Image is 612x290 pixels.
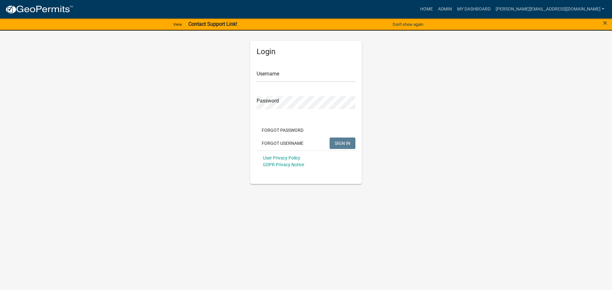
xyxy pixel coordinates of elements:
[263,162,304,167] a: GDPR Privacy Notice
[603,19,607,27] button: Close
[257,124,309,136] button: Forgot Password
[493,3,607,15] a: [PERSON_NAME][EMAIL_ADDRESS][DOMAIN_NAME]
[257,138,309,149] button: Forgot Username
[418,3,435,15] a: Home
[257,47,355,56] h5: Login
[171,19,185,30] a: View
[455,3,493,15] a: My Dashboard
[390,19,426,30] button: Don't show again
[435,3,455,15] a: Admin
[603,18,607,27] span: ×
[188,21,237,27] strong: Contact Support Link!
[330,138,355,149] button: SIGN IN
[335,140,350,145] span: SIGN IN
[263,155,300,160] a: User Privacy Policy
